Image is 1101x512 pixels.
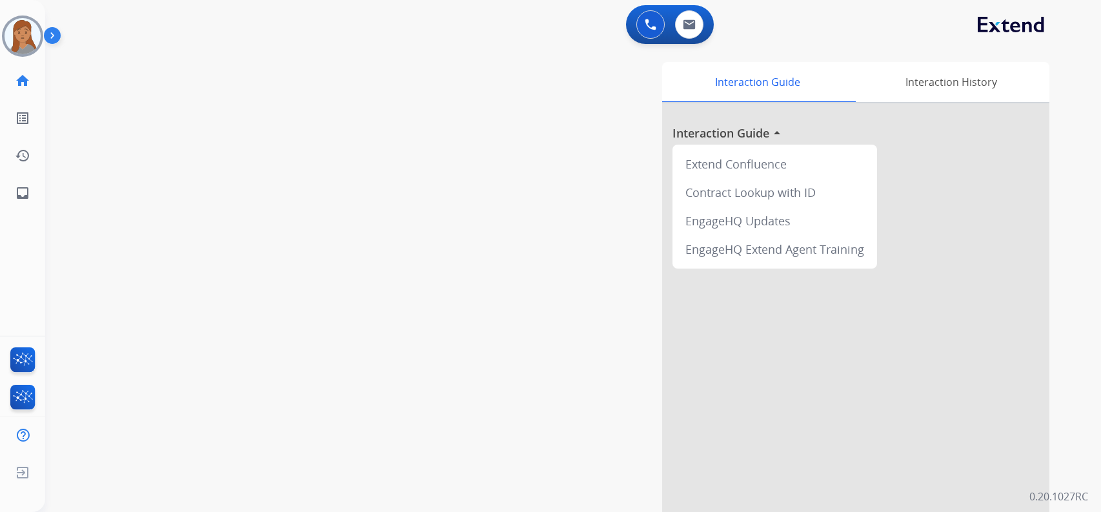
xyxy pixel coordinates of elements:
img: avatar [5,18,41,54]
div: Interaction History [853,62,1049,102]
mat-icon: inbox [15,185,30,201]
div: Interaction Guide [662,62,853,102]
div: EngageHQ Extend Agent Training [678,235,872,263]
div: Extend Confluence [678,150,872,178]
mat-icon: list_alt [15,110,30,126]
mat-icon: history [15,148,30,163]
p: 0.20.1027RC [1029,489,1088,504]
div: EngageHQ Updates [678,207,872,235]
mat-icon: home [15,73,30,88]
div: Contract Lookup with ID [678,178,872,207]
